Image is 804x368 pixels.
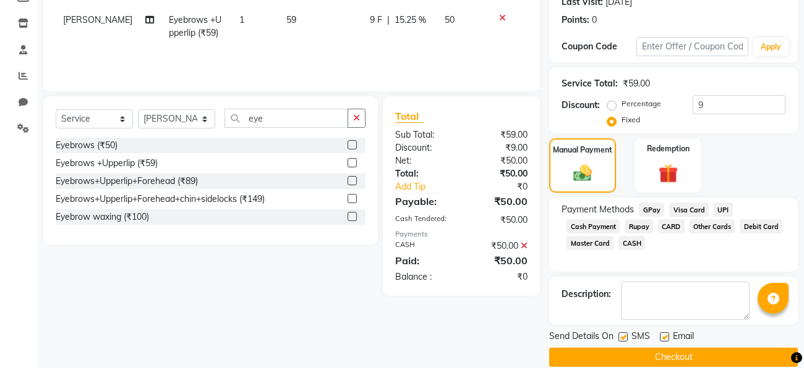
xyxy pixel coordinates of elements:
[562,203,634,216] span: Payment Methods
[623,77,650,90] div: ₹59.00
[386,128,461,141] div: Sub Total:
[461,167,537,180] div: ₹50.00
[461,214,537,227] div: ₹50.00
[625,219,653,233] span: Rupay
[445,14,455,25] span: 50
[395,229,528,240] div: Payments
[549,330,614,345] span: Send Details On
[639,203,664,217] span: GPay
[622,114,640,125] label: Fixed
[370,14,382,27] span: 9 F
[386,180,474,193] a: Add Tip
[562,40,636,53] div: Coupon Code
[568,163,597,184] img: _cash.svg
[553,144,612,156] label: Manual Payment
[395,14,426,27] span: 15.25 %
[461,194,537,209] div: ₹50.00
[56,193,265,206] div: Eyebrows+Upperlip+Forehead+chin+sidelocks (₹149)
[461,240,537,253] div: ₹50.00
[386,141,461,154] div: Discount:
[63,14,132,25] span: [PERSON_NAME]
[461,141,537,154] div: ₹9.00
[461,154,537,167] div: ₹50.00
[562,77,618,90] div: Service Total:
[669,203,709,217] span: Visa Card
[592,14,597,27] div: 0
[622,98,661,109] label: Percentage
[673,330,694,345] span: Email
[753,38,789,56] button: Apply
[56,211,149,224] div: Eyebrow waxing (₹100)
[562,14,589,27] div: Points:
[461,253,537,268] div: ₹50.00
[386,270,461,283] div: Balance :
[631,330,650,345] span: SMS
[562,288,611,301] div: Description:
[386,214,461,227] div: Cash Tendered:
[461,270,537,283] div: ₹0
[386,194,461,209] div: Payable:
[387,14,390,27] span: |
[562,99,600,112] div: Discount:
[461,128,537,141] div: ₹59.00
[647,143,690,154] label: Redemption
[386,167,461,180] div: Total:
[652,162,684,186] img: _gift.svg
[56,175,198,188] div: Eyebrows+Upperlip+Forehead (₹89)
[714,203,733,217] span: UPI
[549,348,798,367] button: Checkout
[286,14,296,25] span: 59
[618,236,645,250] span: CASH
[386,253,461,268] div: Paid:
[169,14,221,38] span: Eyebrows +Upperlip (₹59)
[56,157,158,170] div: Eyebrows +Upperlip (₹59)
[658,219,685,233] span: CARD
[636,37,748,56] input: Enter Offer / Coupon Code
[567,219,620,233] span: Cash Payment
[474,180,537,193] div: ₹0
[386,154,461,167] div: Net:
[225,109,348,128] input: Search or Scan
[56,139,118,152] div: Eyebrows (₹50)
[386,240,461,253] div: CASH
[239,14,244,25] span: 1
[690,219,735,233] span: Other Cards
[395,110,424,123] span: Total
[740,219,782,233] span: Debit Card
[567,236,614,250] span: Master Card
